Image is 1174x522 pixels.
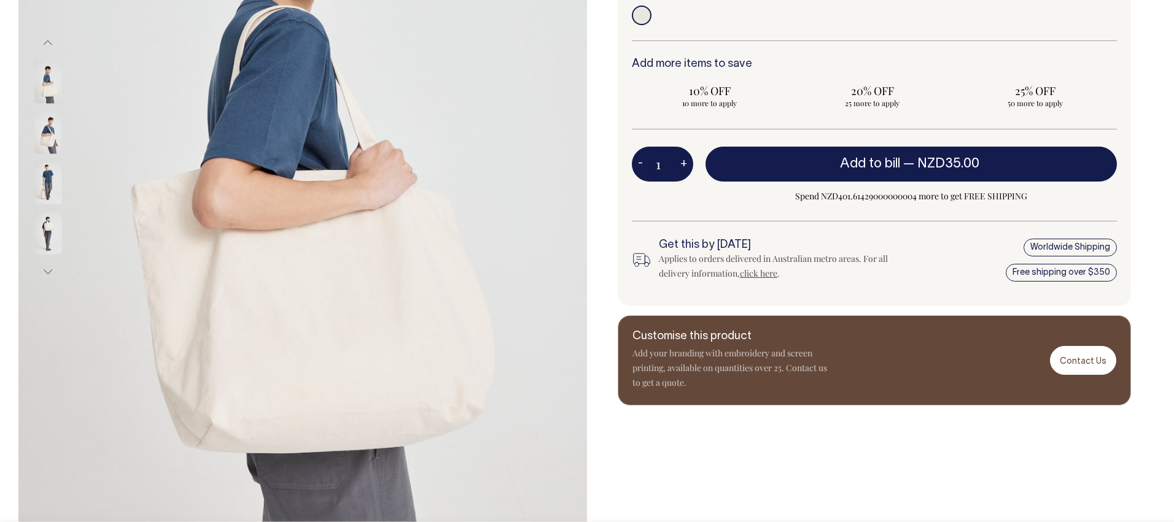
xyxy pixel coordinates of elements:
button: - [632,152,649,177]
input: 10% OFF 10 more to apply [632,80,787,112]
a: click here [740,267,777,279]
span: 25% OFF [964,83,1107,98]
a: Contact Us [1050,346,1116,375]
button: Previous [39,29,57,57]
p: Add your branding with embroidery and screen printing, available on quantities over 25. Contact u... [632,346,829,390]
button: Add to bill —NZD35.00 [706,147,1117,181]
button: + [674,152,693,177]
button: Next [39,258,57,285]
img: natural [34,211,62,254]
h6: Add more items to save [632,58,1117,71]
img: natural [34,60,62,103]
span: 50 more to apply [964,98,1107,108]
span: NZD35.00 [917,158,979,170]
img: natural [34,110,62,153]
div: Applies to orders delivered in Australian metro areas. For all delivery information, . [659,251,897,281]
span: 25 more to apply [801,98,944,108]
span: 10 more to apply [638,98,781,108]
img: natural [34,161,62,204]
input: 20% OFF 25 more to apply [795,80,950,112]
input: 25% OFF 50 more to apply [958,80,1113,112]
h6: Get this by [DATE] [659,239,897,251]
span: 20% OFF [801,83,944,98]
span: Spend NZD401.61429000000004 more to get FREE SHIPPING [706,189,1117,204]
span: — [903,158,982,170]
span: Add to bill [840,158,900,170]
span: 10% OFF [638,83,781,98]
h6: Customise this product [632,331,829,343]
